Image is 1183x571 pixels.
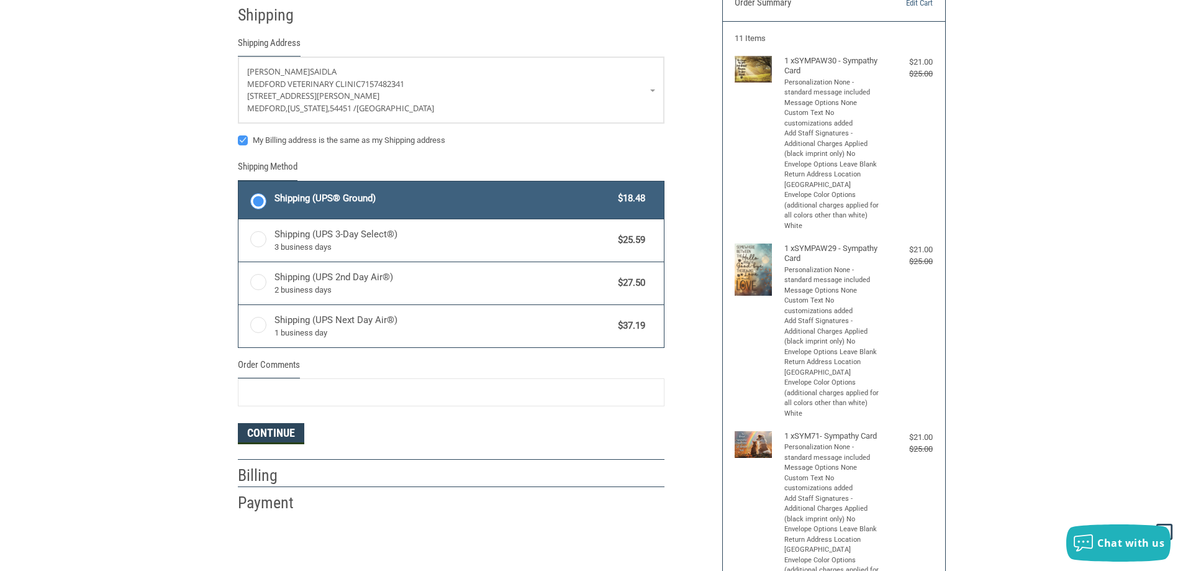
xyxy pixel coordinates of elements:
span: Shipping (UPS 2nd Day Air®) [274,270,612,296]
li: Add Staff Signatures - Additional Charges Applied (black imprint only) No [784,129,881,160]
div: $25.00 [883,443,933,455]
legend: Shipping Address [238,36,301,57]
span: $18.48 [612,191,646,206]
li: Add Staff Signatures - Additional Charges Applied (black imprint only) No [784,494,881,525]
li: Personalization None - standard message included [784,265,881,286]
span: Saidla [310,66,337,77]
a: Enter or select a different address [238,57,664,123]
span: $27.50 [612,276,646,290]
li: Return Address Location [GEOGRAPHIC_DATA] [784,170,881,190]
li: Envelope Color Options (additional charges applied for all colors other than white) White [784,378,881,419]
li: Message Options None [784,463,881,473]
span: 54451 / [330,103,356,114]
li: Envelope Color Options (additional charges applied for all colors other than white) White [784,190,881,231]
span: 1 business day [274,327,612,339]
h4: 1 x SYMPAW30 - Sympathy Card [784,56,881,76]
li: Envelope Options Leave Blank [784,347,881,358]
span: $25.59 [612,233,646,247]
li: Message Options None [784,98,881,109]
span: [STREET_ADDRESS][PERSON_NAME] [247,90,379,101]
li: Envelope Options Leave Blank [784,160,881,170]
h2: Shipping [238,5,310,25]
span: [PERSON_NAME] [247,66,310,77]
h4: 1 x SYM71- Sympathy Card [784,431,881,441]
span: Medford, [247,103,288,114]
h2: Payment [238,493,310,513]
div: $21.00 [883,244,933,256]
li: Envelope Options Leave Blank [784,524,881,535]
h3: 11 Items [735,34,933,43]
div: $21.00 [883,431,933,444]
span: 3 business days [274,241,612,254]
button: Continue [238,423,304,444]
div: $25.00 [883,68,933,80]
li: Message Options None [784,286,881,296]
span: Shipping (UPS® Ground) [274,191,612,206]
span: Shipping (UPS 3-Day Select®) [274,227,612,254]
label: My Billing address is the same as my Shipping address [238,135,664,145]
span: Shipping (UPS Next Day Air®) [274,313,612,339]
span: [US_STATE], [288,103,330,114]
li: Add Staff Signatures - Additional Charges Applied (black imprint only) No [784,316,881,347]
li: Custom Text No customizations added [784,296,881,316]
span: Medford Veterinary Clinic [247,78,361,89]
li: Personalization None - standard message included [784,442,881,463]
span: [GEOGRAPHIC_DATA] [356,103,434,114]
span: Chat with us [1097,536,1164,550]
span: 7157482341 [361,78,404,89]
h2: Billing [238,465,310,486]
li: Return Address Location [GEOGRAPHIC_DATA] [784,357,881,378]
li: Custom Text No customizations added [784,473,881,494]
div: $21.00 [883,56,933,68]
div: $25.00 [883,255,933,268]
legend: Shipping Method [238,160,297,180]
li: Return Address Location [GEOGRAPHIC_DATA] [784,535,881,555]
button: Chat with us [1066,524,1171,562]
legend: Order Comments [238,358,300,378]
span: 2 business days [274,284,612,296]
li: Personalization None - standard message included [784,78,881,98]
span: $37.19 [612,319,646,333]
h4: 1 x SYMPAW29 - Sympathy Card [784,244,881,264]
li: Custom Text No customizations added [784,108,881,129]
